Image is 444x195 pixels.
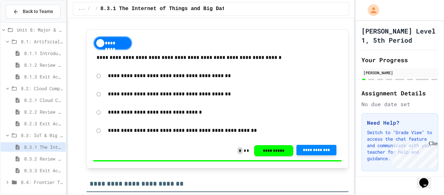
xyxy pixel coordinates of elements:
[21,38,63,45] span: 8.1: Artificial Intelligence Basics
[361,100,438,108] div: No due date set
[23,8,53,15] span: Back to Teams
[361,26,438,45] h1: [PERSON_NAME] Level 1, 5th Period
[24,97,63,104] span: 8.2.1 Cloud Computing: Transforming the Digital World
[21,85,63,92] span: 8.2: Cloud Computing
[21,179,63,186] span: 8.4: Frontier Tech Spotlight
[363,70,436,76] div: [PERSON_NAME]
[361,89,438,98] h2: Assignment Details
[78,6,85,11] span: ...
[367,129,433,162] p: Switch to "Grade View" to access the chat feature and communicate with your teacher for help and ...
[24,62,63,68] span: 8.1.2 Review - Introduction to Artificial Intelligence
[24,73,63,80] span: 8.1.3 Exit Activity - AI Detective
[24,167,63,174] span: 8.3.3 Exit Activity - IoT Data Detective Challenge
[24,50,63,57] span: 8.1.1 Introduction to Artificial Intelligence
[24,144,63,150] span: 8.3.1 The Internet of Things and Big Data: Our Connected Digital World
[17,26,63,33] span: Unit 8: Major & Emerging Technologies
[3,3,45,41] div: Chat with us now!Close
[96,6,98,11] span: /
[417,169,437,188] iframe: chat widget
[390,141,437,168] iframe: chat widget
[24,120,63,127] span: 8.2.3 Exit Activity - Cloud Service Detective
[361,3,381,18] div: My Account
[24,155,63,162] span: 8.3.2 Review - The Internet of Things and Big Data
[100,5,319,13] span: 8.3.1 The Internet of Things and Big Data: Our Connected Digital World
[88,6,90,11] span: /
[361,55,438,64] h2: Your Progress
[367,119,433,127] h3: Need Help?
[24,108,63,115] span: 8.2.2 Review - Cloud Computing
[21,132,63,139] span: 8.3: IoT & Big Data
